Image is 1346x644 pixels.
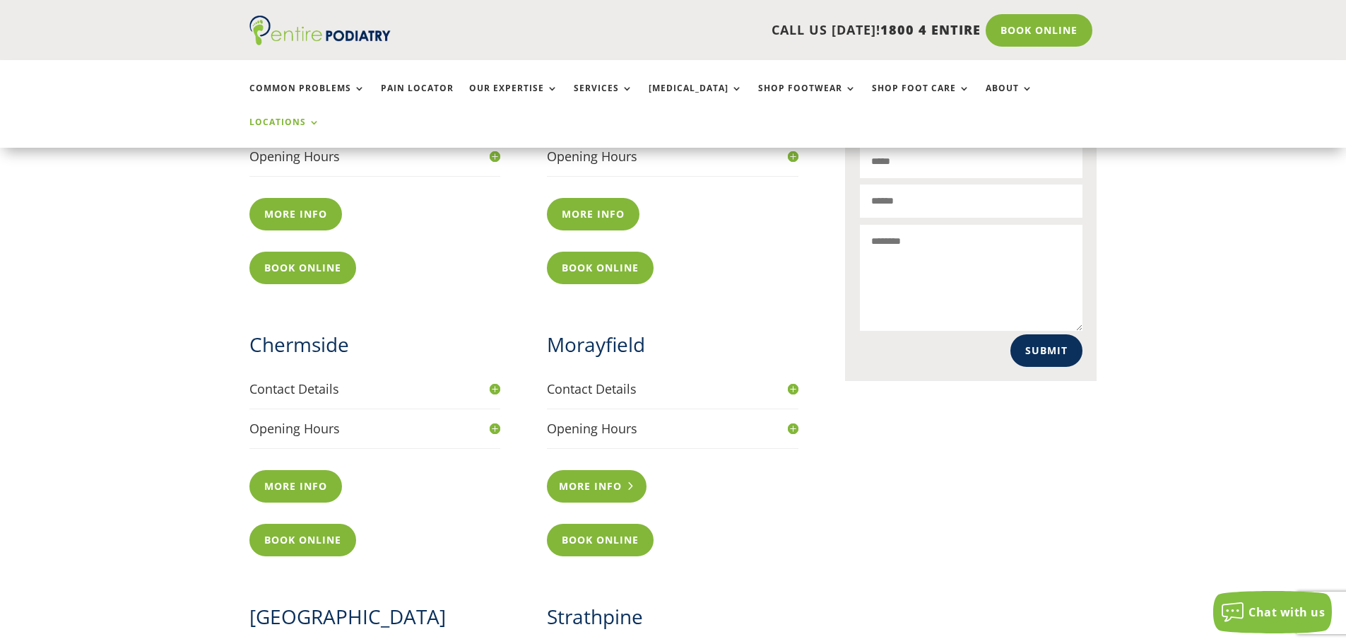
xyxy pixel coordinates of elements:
[249,198,342,230] a: More info
[547,252,654,284] a: Book Online
[547,603,798,638] h2: Strathpine
[1010,334,1082,367] button: Submit
[574,83,633,114] a: Services
[249,603,501,638] h2: [GEOGRAPHIC_DATA]
[249,252,356,284] a: Book Online
[1248,604,1325,620] span: Chat with us
[445,21,981,40] p: CALL US [DATE]!
[547,524,654,556] a: Book Online
[1213,591,1332,633] button: Chat with us
[986,83,1033,114] a: About
[547,148,798,165] h4: Opening Hours
[249,148,501,165] h4: Opening Hours
[758,83,856,114] a: Shop Footwear
[547,420,798,438] h4: Opening Hours
[249,331,501,365] h2: Chermside
[547,331,798,365] h2: Morayfield
[880,21,981,38] span: 1800 4 ENTIRE
[249,83,365,114] a: Common Problems
[381,83,454,114] a: Pain Locator
[249,420,501,438] h4: Opening Hours
[249,524,356,556] a: Book Online
[986,14,1092,47] a: Book Online
[249,117,320,148] a: Locations
[547,380,798,398] h4: Contact Details
[469,83,558,114] a: Our Expertise
[547,470,647,503] a: More info
[249,470,342,503] a: More info
[547,198,639,230] a: More info
[249,34,391,48] a: Entire Podiatry
[649,83,743,114] a: [MEDICAL_DATA]
[872,83,970,114] a: Shop Foot Care
[249,16,391,45] img: logo (1)
[249,380,501,398] h4: Contact Details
